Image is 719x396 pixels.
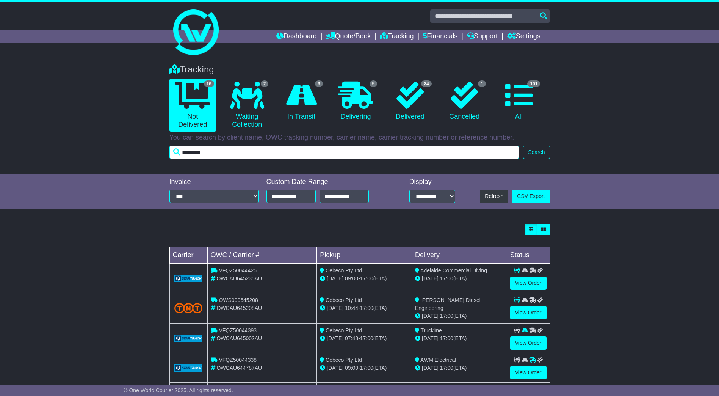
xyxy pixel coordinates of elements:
span: 17:00 [440,365,453,371]
a: Financials [423,30,457,43]
img: GetCarrierServiceLogo [174,335,203,342]
span: OWCAU645002AU [216,335,262,341]
span: [DATE] [327,335,343,341]
div: Display [409,178,455,186]
span: 84 [421,80,431,87]
img: GetCarrierServiceLogo [174,364,203,372]
td: OWC / Carrier # [207,247,317,264]
span: VFQZ50044338 [219,357,257,363]
span: [DATE] [422,313,439,319]
span: VFQZ50044425 [219,267,257,273]
a: 1 Cancelled [441,79,488,124]
span: OWCAU645208AU [216,305,262,311]
span: Cebeco Pty Ltd [326,357,362,363]
span: 2 [261,80,269,87]
span: [DATE] [422,275,439,281]
div: - (ETA) [320,364,409,372]
a: Support [467,30,498,43]
span: 17:00 [360,365,373,371]
span: Adelaide Commercial Diving [420,267,487,273]
td: Delivery [412,247,507,264]
td: Carrier [169,247,207,264]
a: Settings [507,30,540,43]
span: OWCAU645235AU [216,275,262,281]
span: 09:00 [345,275,358,281]
span: [DATE] [327,365,343,371]
p: You can search by client name, OWC tracking number, carrier name, carrier tracking number or refe... [169,134,550,142]
img: GetCarrierServiceLogo [174,275,203,282]
div: (ETA) [415,364,504,372]
span: 17:00 [360,335,373,341]
a: 101 All [495,79,542,124]
div: - (ETA) [320,304,409,312]
a: View Order [510,277,547,290]
div: Custom Date Range [266,178,388,186]
a: 5 Delivering [332,79,379,124]
span: Cebeco Pty Ltd [326,297,362,303]
span: Cebeco Pty Ltd [326,267,362,273]
span: [DATE] [327,305,343,311]
span: 17:00 [440,313,453,319]
span: © One World Courier 2025. All rights reserved. [124,387,233,393]
span: Cebeco Pty Ltd [326,327,362,333]
span: 09:00 [345,365,358,371]
span: 10:44 [345,305,358,311]
span: 5 [370,80,378,87]
span: 16 [204,80,214,87]
a: Quote/Book [326,30,371,43]
div: (ETA) [415,275,504,283]
a: 16 Not Delivered [169,79,216,132]
span: 07:48 [345,335,358,341]
span: 9 [315,80,323,87]
span: 17:00 [440,275,453,281]
a: Dashboard [276,30,317,43]
span: OWCAU644787AU [216,365,262,371]
a: 9 In Transit [278,79,324,124]
a: View Order [510,306,547,319]
span: [DATE] [422,335,439,341]
span: 17:00 [440,335,453,341]
span: 101 [527,80,540,87]
img: TNT_Domestic.png [174,303,203,313]
div: Invoice [169,178,259,186]
span: 17:00 [360,275,373,281]
div: Tracking [166,64,554,75]
td: Status [507,247,550,264]
div: - (ETA) [320,275,409,283]
button: Refresh [480,190,508,203]
td: Pickup [317,247,412,264]
span: 17:00 [360,305,373,311]
span: VFQZ50044393 [219,327,257,333]
button: Search [523,146,550,159]
span: [DATE] [327,275,343,281]
div: - (ETA) [320,335,409,343]
div: (ETA) [415,335,504,343]
a: 84 Delivered [387,79,433,124]
a: View Order [510,366,547,379]
a: 2 Waiting Collection [224,79,270,132]
a: Tracking [380,30,414,43]
a: CSV Export [512,190,550,203]
span: [PERSON_NAME] Diesel Engineering [415,297,481,311]
div: (ETA) [415,312,504,320]
span: AWM Electrical [420,357,456,363]
span: OWS000645208 [219,297,258,303]
span: Truckline [421,327,442,333]
span: [DATE] [422,365,439,371]
a: View Order [510,336,547,350]
span: 1 [478,80,486,87]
